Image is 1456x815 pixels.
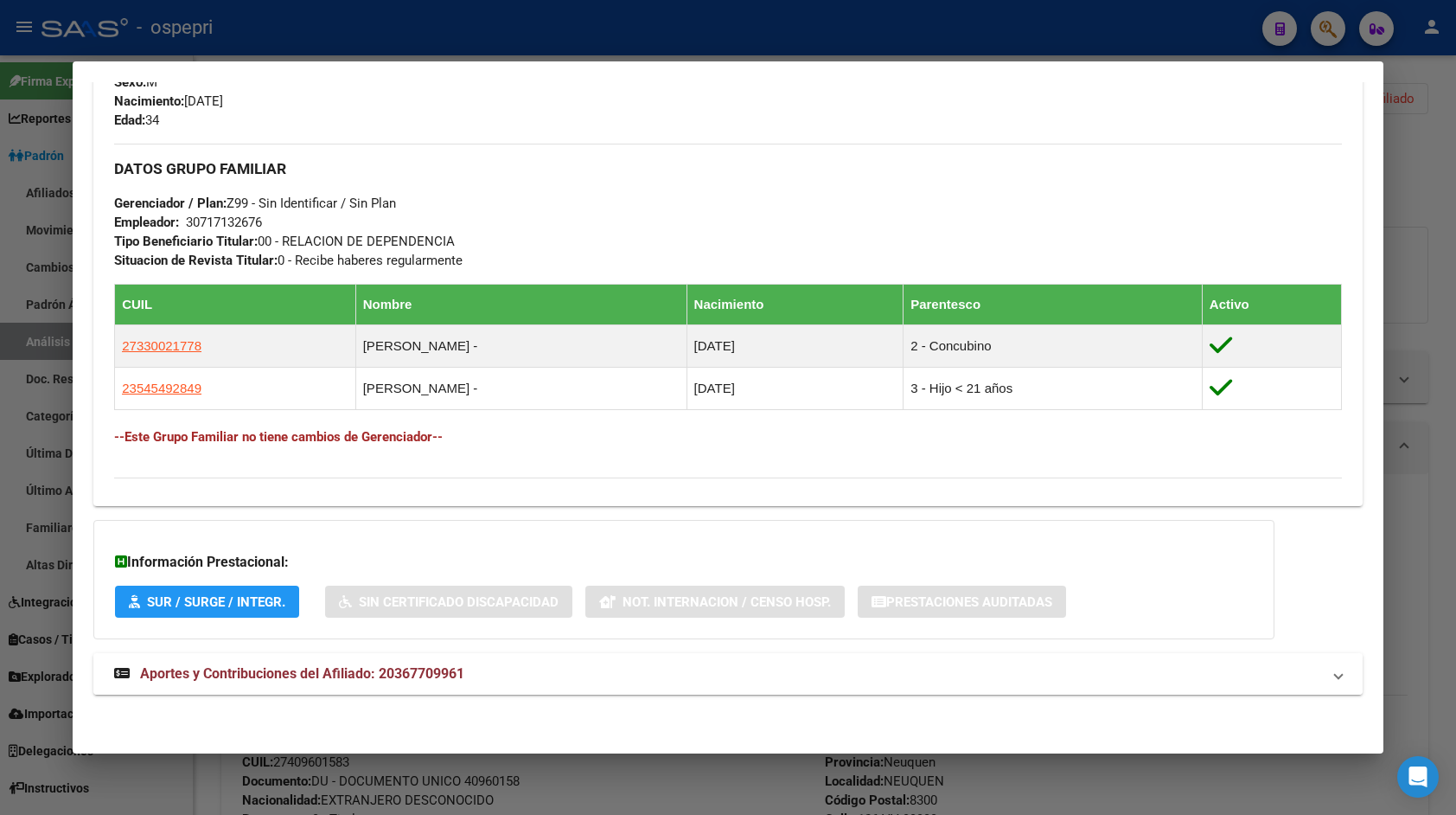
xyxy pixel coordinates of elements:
[114,196,396,211] span: Z99 - Sin Identificar / Sin Plan
[115,552,1253,573] h3: Información Prestacional:
[114,234,455,249] span: 00 - RELACION DE DEPENDENCIA
[114,112,159,128] span: 34
[355,368,686,410] td: [PERSON_NAME] -
[140,665,464,682] span: Aportes y Contribuciones del Afiliado: 20367709961
[115,586,299,618] button: SUR / SURGE / INTEGR.
[858,586,1066,618] button: Prestaciones Auditadas
[904,285,1203,325] th: Parentesco
[686,368,904,410] td: [DATE]
[1397,756,1439,798] div: Open Intercom Messenger
[1202,285,1341,325] th: Activo
[623,594,831,610] span: Not. Internacion / Censo Hosp.
[904,325,1203,368] td: 2 - Concubino
[686,325,904,368] td: [DATE]
[114,93,223,109] span: [DATE]
[122,338,201,353] span: 27330021778
[114,253,278,268] strong: Situacion de Revista Titular:
[114,234,258,249] strong: Tipo Beneficiario Titular:
[122,381,201,395] span: 23545492849
[325,586,572,618] button: Sin Certificado Discapacidad
[114,215,179,230] strong: Empleador:
[355,285,686,325] th: Nombre
[186,213,262,232] div: 30717132676
[114,159,1342,178] h3: DATOS GRUPO FAMILIAR
[93,653,1363,695] mat-expansion-panel-header: Aportes y Contribuciones del Afiliado: 20367709961
[114,93,184,109] strong: Nacimiento:
[886,594,1052,610] span: Prestaciones Auditadas
[686,285,904,325] th: Nacimiento
[114,74,146,90] strong: Sexo:
[359,594,559,610] span: Sin Certificado Discapacidad
[904,368,1203,410] td: 3 - Hijo < 21 años
[147,594,285,610] span: SUR / SURGE / INTEGR.
[114,427,1342,446] h4: --Este Grupo Familiar no tiene cambios de Gerenciador--
[114,196,227,211] strong: Gerenciador / Plan:
[114,74,157,90] span: M
[355,325,686,368] td: [PERSON_NAME] -
[115,285,356,325] th: CUIL
[585,586,845,618] button: Not. Internacion / Censo Hosp.
[114,112,145,128] strong: Edad:
[114,253,463,268] span: 0 - Recibe haberes regularmente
